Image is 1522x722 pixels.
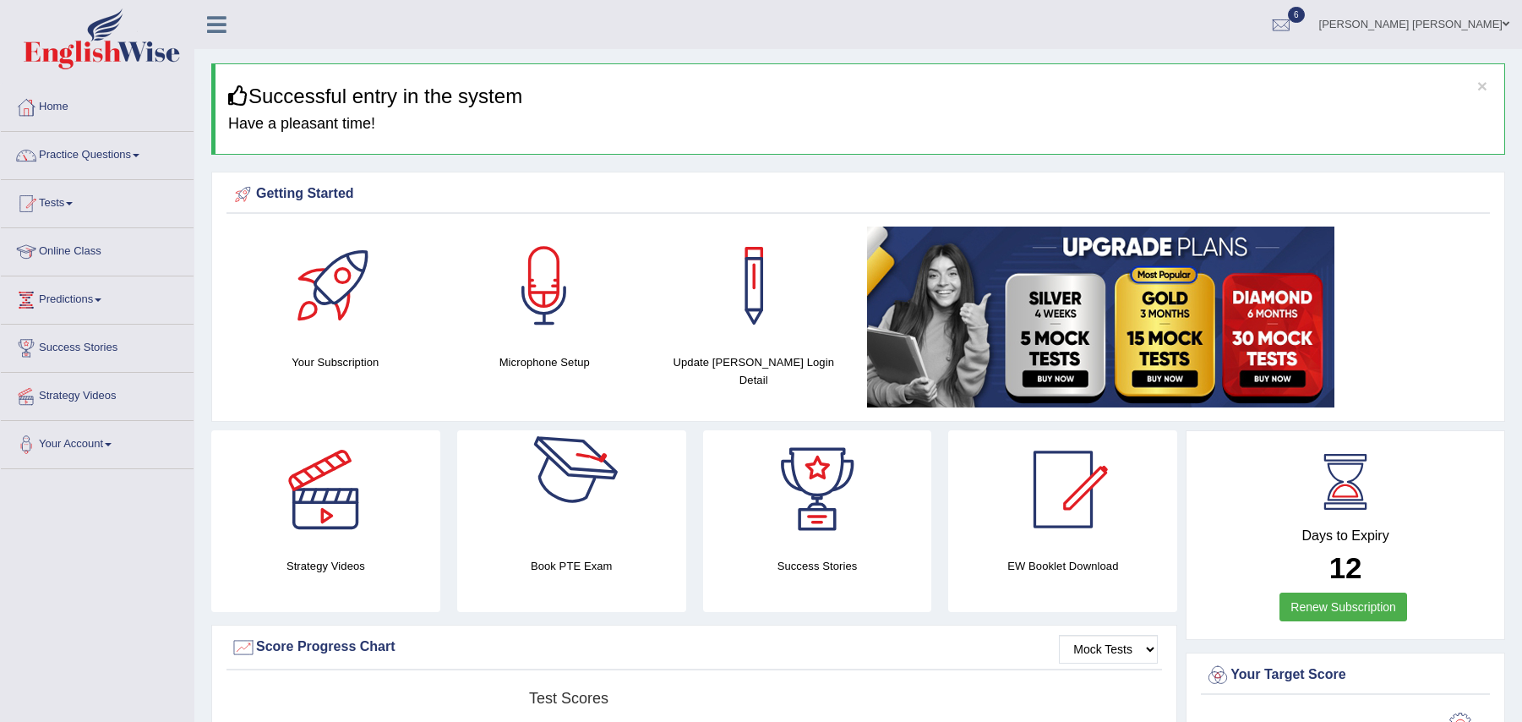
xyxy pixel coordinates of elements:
[1477,77,1487,95] button: ×
[457,557,686,575] h4: Book PTE Exam
[529,690,608,707] tspan: Test scores
[1329,551,1362,584] b: 12
[228,116,1492,133] h4: Have a pleasant time!
[228,85,1492,107] h3: Successful entry in the system
[449,353,641,371] h4: Microphone Setup
[1,421,194,463] a: Your Account
[1279,593,1407,621] a: Renew Subscription
[1,373,194,415] a: Strategy Videos
[1,228,194,271] a: Online Class
[867,227,1334,407] img: small5.jpg
[1288,7,1305,23] span: 6
[1,132,194,174] a: Practice Questions
[948,557,1177,575] h4: EW Booklet Download
[1205,663,1486,688] div: Your Target Score
[703,557,932,575] h4: Success Stories
[239,353,432,371] h4: Your Subscription
[1,84,194,126] a: Home
[1,276,194,319] a: Predictions
[1205,528,1486,544] h4: Days to Expiry
[1,325,194,367] a: Success Stories
[231,182,1486,207] div: Getting Started
[1,180,194,222] a: Tests
[231,635,1158,660] div: Score Progress Chart
[211,557,440,575] h4: Strategy Videos
[657,353,850,389] h4: Update [PERSON_NAME] Login Detail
